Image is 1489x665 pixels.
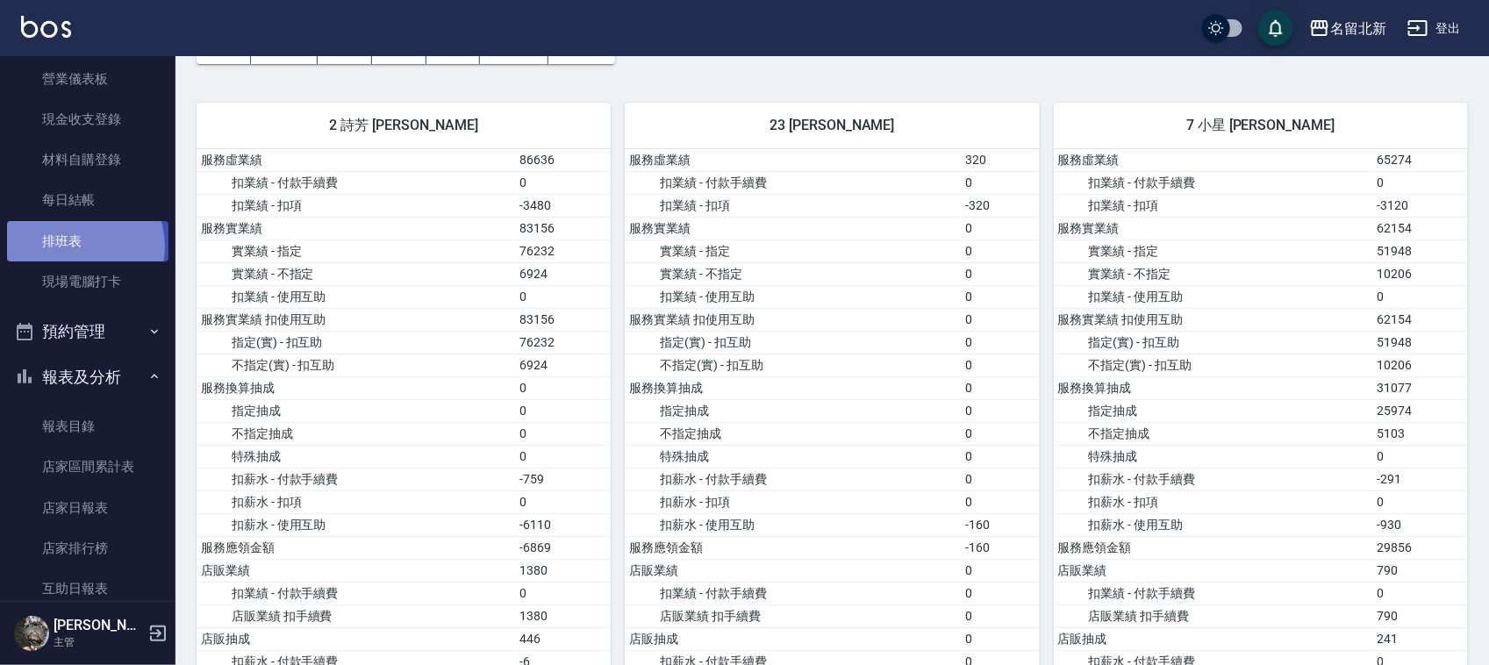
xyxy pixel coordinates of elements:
td: 0 [961,490,1039,513]
td: 不指定(實) - 扣互助 [197,354,516,376]
td: 0 [1372,171,1468,194]
td: 51948 [1372,331,1468,354]
span: 2 詩芳 [PERSON_NAME] [218,117,590,134]
td: 扣薪水 - 使用互助 [1054,513,1373,536]
td: -160 [961,513,1039,536]
td: 0 [961,582,1039,604]
td: 241 [1372,627,1468,650]
td: 店販業績 [1054,559,1373,582]
td: 790 [1372,604,1468,627]
td: 1380 [516,604,612,627]
td: 0 [961,604,1039,627]
td: 76232 [516,240,612,262]
td: 不指定抽成 [1054,422,1373,445]
a: 店家區間累計表 [7,447,168,487]
td: 0 [516,422,612,445]
td: -160 [961,536,1039,559]
td: 0 [961,376,1039,399]
td: 扣薪水 - 使用互助 [625,513,961,536]
img: Person [14,616,49,651]
td: 62154 [1372,217,1468,240]
a: 互助日報表 [7,568,168,609]
td: 扣業績 - 付款手續費 [1054,582,1373,604]
td: 不指定抽成 [197,422,516,445]
td: 0 [961,422,1039,445]
td: 扣業績 - 使用互助 [625,285,961,308]
td: 實業績 - 指定 [197,240,516,262]
td: 扣業績 - 付款手續費 [625,171,961,194]
td: 指定(實) - 扣互助 [625,331,961,354]
td: 服務應領金額 [197,536,516,559]
td: 65274 [1372,149,1468,172]
td: 320 [961,149,1039,172]
td: 0 [961,331,1039,354]
td: 790 [1372,559,1468,582]
td: 特殊抽成 [1054,445,1373,468]
td: 指定抽成 [625,399,961,422]
td: 店販抽成 [1054,627,1373,650]
td: 店販業績 [625,559,961,582]
td: 服務實業績 [1054,217,1373,240]
td: 扣薪水 - 扣項 [625,490,961,513]
td: 25974 [1372,399,1468,422]
td: -930 [1372,513,1468,536]
td: 29856 [1372,536,1468,559]
td: 特殊抽成 [197,445,516,468]
td: 0 [961,308,1039,331]
a: 每日結帳 [7,180,168,220]
td: 店販業績 [197,559,516,582]
div: 名留北新 [1330,18,1386,39]
td: 扣業績 - 付款手續費 [197,582,516,604]
td: 0 [961,399,1039,422]
button: 報表及分析 [7,354,168,400]
td: 446 [516,627,612,650]
td: 扣業績 - 付款手續費 [197,171,516,194]
td: -3480 [516,194,612,217]
td: 0 [961,559,1039,582]
td: 服務虛業績 [197,149,516,172]
td: 0 [961,285,1039,308]
td: 服務虛業績 [1054,149,1373,172]
td: 扣薪水 - 付款手續費 [1054,468,1373,490]
td: 0 [961,217,1039,240]
td: 扣業績 - 扣項 [1054,194,1373,217]
td: 0 [1372,445,1468,468]
td: 0 [961,354,1039,376]
td: 62154 [1372,308,1468,331]
td: 0 [961,171,1039,194]
a: 報表目錄 [7,406,168,447]
td: 扣業績 - 扣項 [625,194,961,217]
td: 10206 [1372,262,1468,285]
td: 服務實業績 扣使用互助 [197,308,516,331]
td: -320 [961,194,1039,217]
td: 不指定(實) - 扣互助 [1054,354,1373,376]
td: 51948 [1372,240,1468,262]
td: 服務虛業績 [625,149,961,172]
td: 指定(實) - 扣互助 [1054,331,1373,354]
td: 83156 [516,217,612,240]
a: 營業儀表板 [7,59,168,99]
a: 店家排行榜 [7,528,168,568]
td: 扣業績 - 使用互助 [197,285,516,308]
td: 0 [1372,490,1468,513]
td: 31077 [1372,376,1468,399]
td: 扣業績 - 付款手續費 [625,582,961,604]
td: 店販抽成 [197,627,516,650]
button: 登出 [1400,12,1468,45]
span: 7 小星 [PERSON_NAME] [1075,117,1447,134]
button: 預約管理 [7,309,168,354]
td: 服務換算抽成 [625,376,961,399]
a: 材料自購登錄 [7,139,168,180]
span: 23 [PERSON_NAME] [646,117,1018,134]
td: 實業績 - 不指定 [625,262,961,285]
td: 服務實業績 [625,217,961,240]
td: 特殊抽成 [625,445,961,468]
td: 扣薪水 - 使用互助 [197,513,516,536]
a: 店家日報表 [7,488,168,528]
td: 服務實業績 扣使用互助 [625,308,961,331]
td: 0 [961,445,1039,468]
td: 5103 [1372,422,1468,445]
td: 不指定(實) - 扣互助 [625,354,961,376]
td: 0 [516,171,612,194]
p: 主管 [54,634,143,650]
